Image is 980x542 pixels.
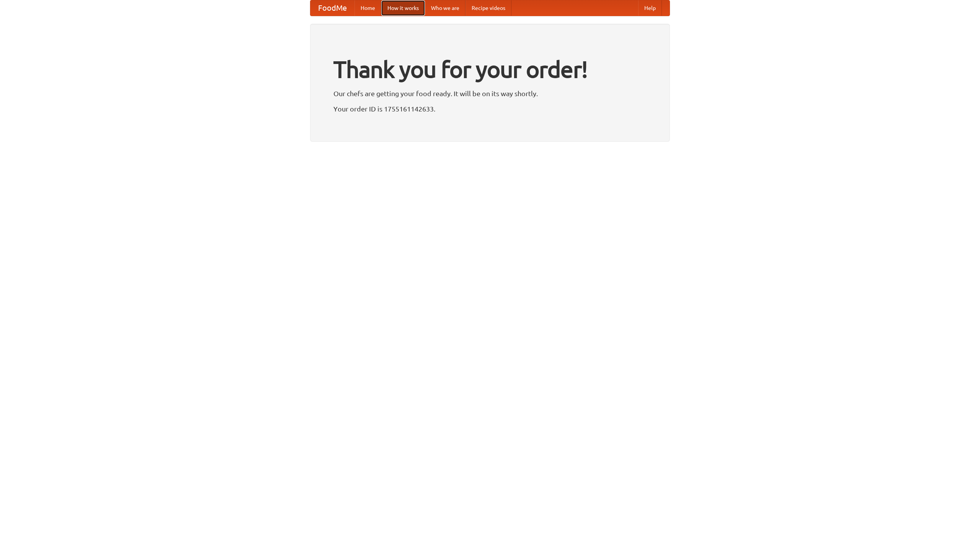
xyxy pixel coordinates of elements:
[638,0,662,16] a: Help
[333,103,647,115] p: Your order ID is 1755161142633.
[465,0,511,16] a: Recipe videos
[333,51,647,88] h1: Thank you for your order!
[425,0,465,16] a: Who we are
[333,88,647,99] p: Our chefs are getting your food ready. It will be on its way shortly.
[310,0,354,16] a: FoodMe
[354,0,381,16] a: Home
[381,0,425,16] a: How it works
